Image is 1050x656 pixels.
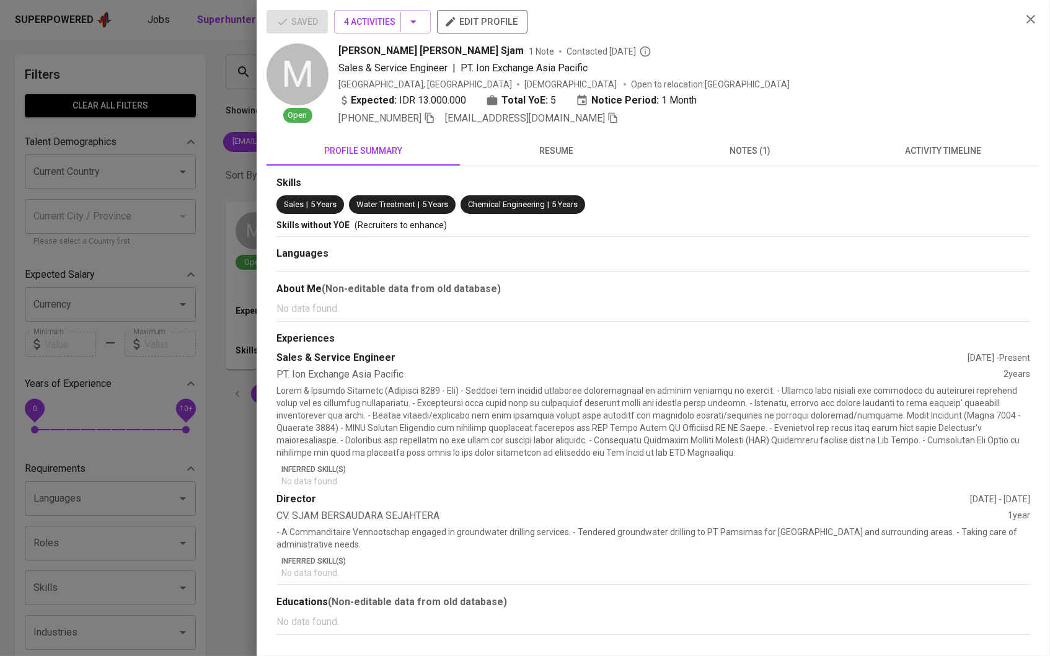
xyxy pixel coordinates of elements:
[281,567,1030,579] p: No data found.
[328,596,507,608] b: (Non-editable data from old database)
[437,10,527,33] button: edit profile
[355,220,447,230] span: (Recruiters to enhance)
[338,62,448,74] span: Sales & Service Engineer
[452,61,456,76] span: |
[854,143,1033,159] span: activity timeline
[276,492,970,507] div: Director
[661,143,839,159] span: notes (1)
[281,464,1030,475] p: Inferred Skill(s)
[356,200,415,209] span: Water Treatment
[631,78,790,91] p: Open to relocation : [GEOGRAPHIC_DATA]
[338,93,466,108] div: IDR 13.000.000
[1008,509,1030,523] div: 1 year
[276,509,1008,523] div: CV. SJAM BERSAUDARA SEJAHTERA
[276,384,1030,459] p: Lorem & Ipsumdo Sitametc (Adipisci 8289 - Eli) - Seddoei tem incidid utlaboree doloremagnaal en a...
[306,199,308,211] span: |
[524,78,619,91] span: [DEMOGRAPHIC_DATA]
[284,200,304,209] span: Sales
[467,143,646,159] span: resume
[276,351,968,365] div: Sales & Service Engineer
[311,200,337,209] span: 5 Years
[344,14,421,30] span: 4 Activities
[422,200,448,209] span: 5 Years
[276,595,1030,609] div: Educations
[567,45,651,58] span: Contacted [DATE]
[351,93,397,108] b: Expected:
[338,43,524,58] span: [PERSON_NAME] [PERSON_NAME] Sjam
[468,200,545,209] span: Chemical Engineering
[639,45,651,58] svg: By Batam recruiter
[281,475,1030,487] p: No data found.
[547,199,549,211] span: |
[322,283,501,295] b: (Non-editable data from old database)
[334,10,431,33] button: 4 Activities
[968,352,1030,364] div: [DATE] - Present
[274,143,452,159] span: profile summary
[529,45,554,58] span: 1 Note
[418,199,420,211] span: |
[276,220,350,230] span: Skills without YOE
[276,176,1030,190] div: Skills
[283,110,312,122] span: Open
[437,16,527,26] a: edit profile
[552,200,578,209] span: 5 Years
[276,614,1030,629] p: No data found.
[276,526,1030,551] p: - A Commanditaire Vennootschap engaged in groundwater drilling services. - Tendered groundwater d...
[276,368,1004,382] div: PT. Ion Exchange Asia Pacific
[281,556,1030,567] p: Inferred Skill(s)
[267,43,329,105] div: M
[276,281,1030,296] div: About Me
[550,93,556,108] span: 5
[576,93,697,108] div: 1 Month
[1004,368,1030,382] div: 2 years
[447,14,518,30] span: edit profile
[276,301,1030,316] p: No data found.
[501,93,548,108] b: Total YoE:
[338,112,421,124] span: [PHONE_NUMBER]
[338,78,512,91] div: [GEOGRAPHIC_DATA], [GEOGRAPHIC_DATA]
[445,112,605,124] span: [EMAIL_ADDRESS][DOMAIN_NAME]
[591,93,659,108] b: Notice Period:
[276,247,1030,261] div: Languages
[970,493,1030,505] div: [DATE] - [DATE]
[276,332,1030,346] div: Experiences
[461,62,588,74] span: PT. Ion Exchange Asia Pacific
